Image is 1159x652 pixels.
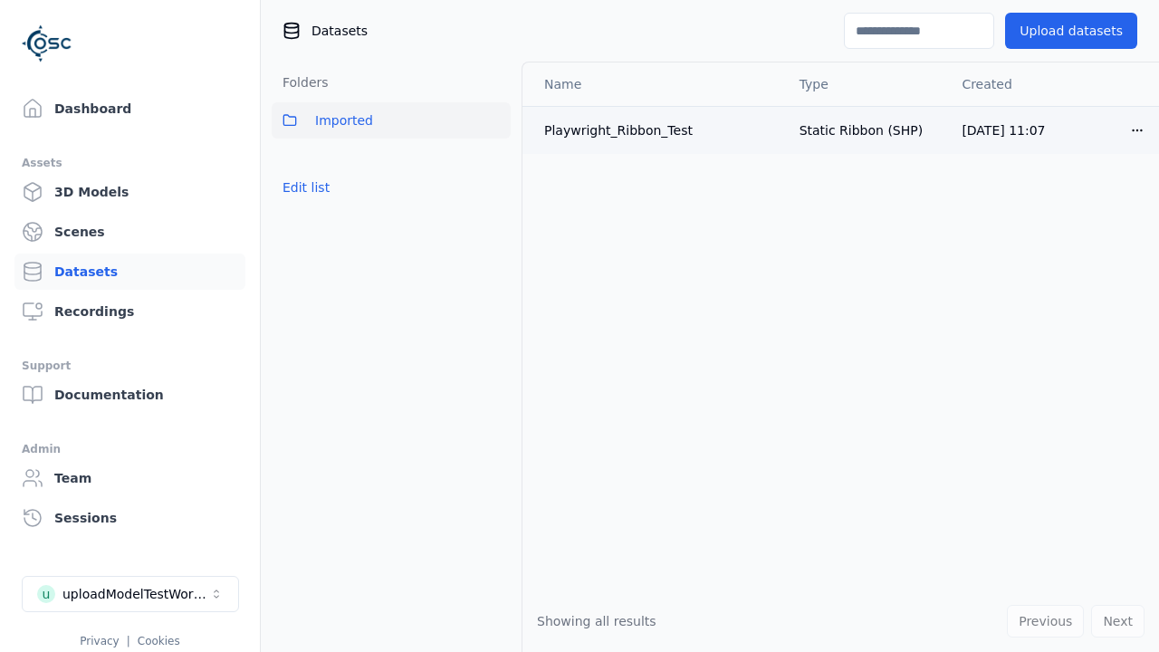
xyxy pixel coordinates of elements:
[785,106,948,154] td: Static Ribbon (SHP)
[962,123,1045,138] span: [DATE] 11:07
[22,152,238,174] div: Assets
[80,635,119,647] a: Privacy
[14,293,245,330] a: Recordings
[22,18,72,69] img: Logo
[127,635,130,647] span: |
[37,585,55,603] div: u
[14,254,245,290] a: Datasets
[272,171,340,204] button: Edit list
[785,62,948,106] th: Type
[537,614,656,628] span: Showing all results
[138,635,180,647] a: Cookies
[22,438,238,460] div: Admin
[14,460,245,496] a: Team
[14,377,245,413] a: Documentation
[272,102,511,139] button: Imported
[14,214,245,250] a: Scenes
[62,585,209,603] div: uploadModelTestWorkspace
[22,355,238,377] div: Support
[14,91,245,127] a: Dashboard
[14,500,245,536] a: Sessions
[1005,13,1137,49] button: Upload datasets
[544,121,771,139] div: Playwright_Ribbon_Test
[22,576,239,612] button: Select a workspace
[272,73,329,91] h3: Folders
[311,22,368,40] span: Datasets
[947,62,1116,106] th: Created
[315,110,373,131] span: Imported
[522,62,785,106] th: Name
[14,174,245,210] a: 3D Models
